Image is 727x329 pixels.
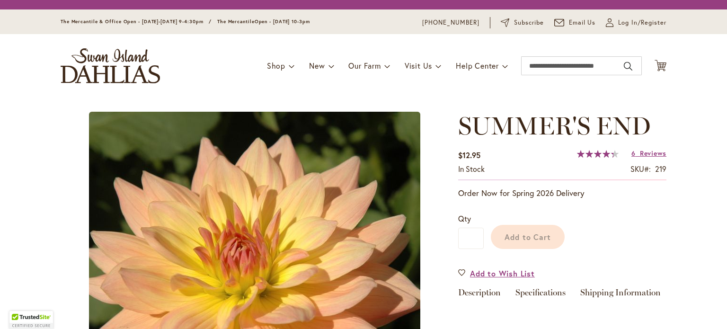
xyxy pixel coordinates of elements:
[554,18,596,27] a: Email Us
[580,288,661,302] a: Shipping Information
[569,18,596,27] span: Email Us
[655,164,666,175] div: 219
[606,18,666,27] a: Log In/Register
[458,288,501,302] a: Description
[458,268,535,279] a: Add to Wish List
[458,150,480,160] span: $12.95
[458,213,471,223] span: Qty
[458,187,666,199] p: Order Now for Spring 2026 Delivery
[422,18,479,27] a: [PHONE_NUMBER]
[61,18,255,25] span: The Mercantile & Office Open - [DATE]-[DATE] 9-4:30pm / The Mercantile
[458,164,485,174] span: In stock
[61,48,160,83] a: store logo
[515,288,566,302] a: Specifications
[348,61,381,71] span: Our Farm
[577,150,619,158] div: 87%
[640,149,666,158] span: Reviews
[514,18,544,27] span: Subscribe
[624,59,632,74] button: Search
[456,61,499,71] span: Help Center
[458,288,666,302] div: Detailed Product Info
[309,61,325,71] span: New
[458,111,651,141] span: SUMMER'S END
[501,18,544,27] a: Subscribe
[9,311,53,329] div: TrustedSite Certified
[255,18,310,25] span: Open - [DATE] 10-3pm
[630,164,651,174] strong: SKU
[470,268,535,279] span: Add to Wish List
[631,149,636,158] span: 6
[618,18,666,27] span: Log In/Register
[458,164,485,175] div: Availability
[405,61,432,71] span: Visit Us
[631,149,666,158] a: 6 Reviews
[267,61,285,71] span: Shop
